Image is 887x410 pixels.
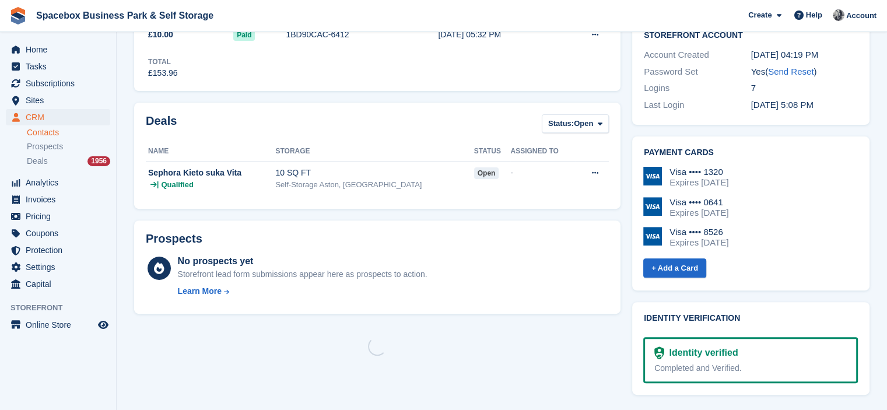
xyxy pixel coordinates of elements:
[26,75,96,92] span: Subscriptions
[751,82,858,95] div: 7
[26,259,96,275] span: Settings
[669,208,728,218] div: Expires [DATE]
[178,285,427,297] a: Learn More
[178,268,427,281] div: Storefront lead form submissions appear here as prospects to action.
[26,276,96,292] span: Capital
[27,155,110,167] a: Deals 1956
[474,167,499,179] span: open
[833,9,844,21] img: SUDIPTA VIRMANI
[6,317,110,333] a: menu
[146,142,275,161] th: Name
[10,302,116,314] span: Storefront
[6,225,110,241] a: menu
[26,109,96,125] span: CRM
[148,57,178,67] div: Total
[27,141,110,153] a: Prospects
[510,142,576,161] th: Assigned to
[26,225,96,241] span: Coupons
[6,92,110,108] a: menu
[178,285,222,297] div: Learn More
[275,142,474,161] th: Storage
[6,41,110,58] a: menu
[27,156,48,167] span: Deals
[474,142,511,161] th: Status
[6,58,110,75] a: menu
[669,237,728,248] div: Expires [DATE]
[438,29,561,41] div: [DATE] 05:32 PM
[669,177,728,188] div: Expires [DATE]
[846,10,877,22] span: Account
[275,179,474,191] div: Self-Storage Aston, [GEOGRAPHIC_DATA]
[542,114,609,134] button: Status: Open
[510,167,576,178] div: -
[6,276,110,292] a: menu
[26,242,96,258] span: Protection
[806,9,822,21] span: Help
[654,346,664,359] img: Identity Verification Ready
[574,118,593,129] span: Open
[6,75,110,92] a: menu
[161,179,194,191] span: Qualified
[87,156,110,166] div: 1956
[751,48,858,62] div: [DATE] 04:19 PM
[654,362,847,374] div: Completed and Verified.
[6,259,110,275] a: menu
[26,58,96,75] span: Tasks
[644,148,858,157] h2: Payment cards
[275,167,474,179] div: 10 SQ FT
[748,9,772,21] span: Create
[644,99,751,112] div: Last Login
[548,118,574,129] span: Status:
[751,65,858,79] div: Yes
[6,208,110,225] a: menu
[768,66,814,76] a: Send Reset
[669,197,728,208] div: Visa •••• 0641
[6,174,110,191] a: menu
[233,29,255,41] span: Paid
[643,227,662,246] img: Visa Logo
[751,100,814,110] time: 2025-09-11 16:08:52 UTC
[26,174,96,191] span: Analytics
[9,7,27,24] img: stora-icon-8386f47178a22dfd0bd8f6a31ec36ba5ce8667c1dd55bd0f319d3a0aa187defe.svg
[31,6,218,25] a: Spacebox Business Park & Self Storage
[644,29,858,40] h2: Storefront Account
[157,179,159,191] span: |
[669,167,728,177] div: Visa •••• 1320
[26,208,96,225] span: Pricing
[146,232,202,246] h2: Prospects
[644,82,751,95] div: Logins
[146,114,177,136] h2: Deals
[6,242,110,258] a: menu
[26,317,96,333] span: Online Store
[664,346,738,360] div: Identity verified
[26,191,96,208] span: Invoices
[765,66,816,76] span: ( )
[644,48,751,62] div: Account Created
[26,92,96,108] span: Sites
[6,191,110,208] a: menu
[148,167,275,179] div: Sephora Kieto suka Vita
[669,227,728,237] div: Visa •••• 8526
[643,167,662,185] img: Visa Logo
[644,314,858,323] h2: Identity verification
[26,41,96,58] span: Home
[644,65,751,79] div: Password Set
[643,197,662,216] img: Visa Logo
[27,127,110,138] a: Contacts
[27,141,63,152] span: Prospects
[178,254,427,268] div: No prospects yet
[96,318,110,332] a: Preview store
[148,29,173,41] span: £10.00
[148,67,178,79] div: £153.96
[643,258,706,278] a: + Add a Card
[6,109,110,125] a: menu
[286,29,409,41] div: 1BD90CAC-6412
